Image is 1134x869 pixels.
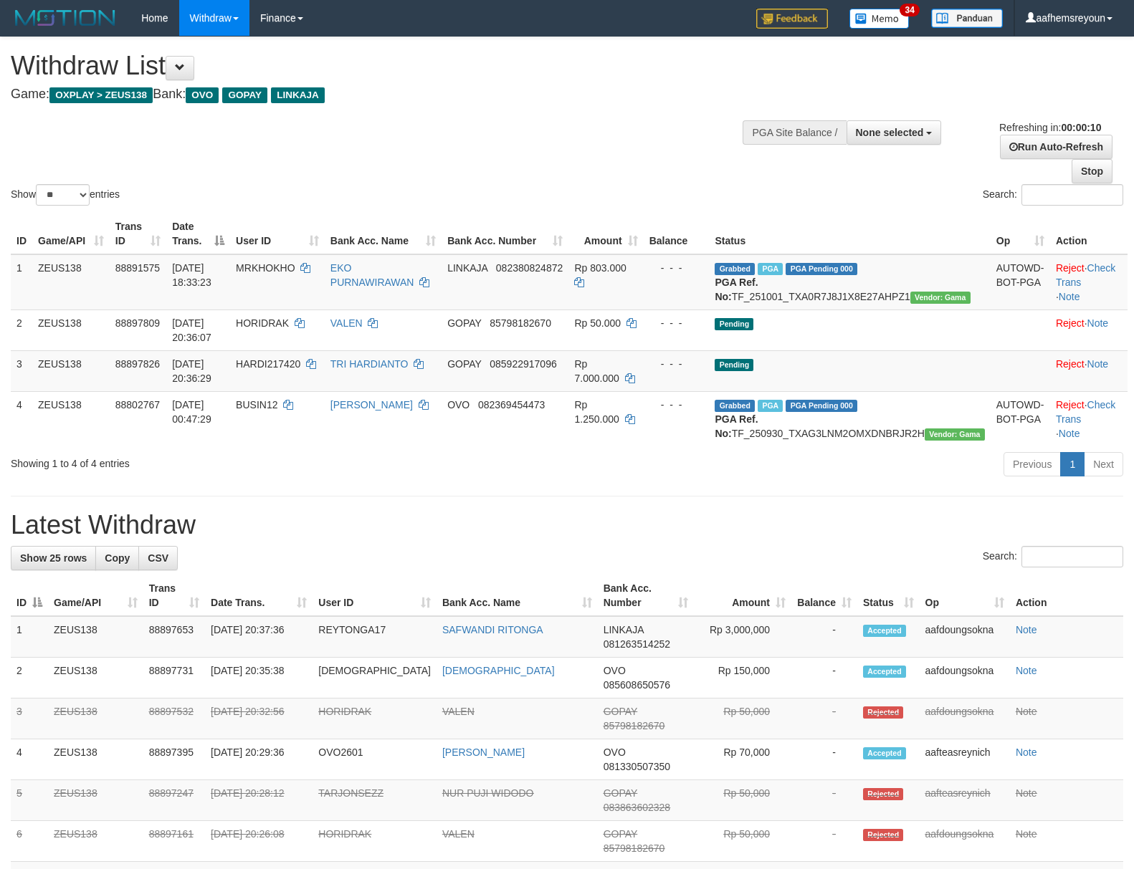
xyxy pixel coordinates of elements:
td: · [1050,309,1128,350]
a: Note [1087,317,1109,329]
span: PGA Pending [786,400,857,412]
span: Grabbed [715,263,755,275]
a: Note [1016,706,1037,717]
td: - [791,698,857,739]
span: Accepted [863,747,906,759]
th: ID: activate to sort column descending [11,575,48,616]
td: · [1050,350,1128,391]
a: Reject [1056,399,1085,411]
a: 1 [1060,452,1085,476]
td: [DATE] 20:28:12 [205,780,313,821]
span: [DATE] 20:36:29 [172,358,211,384]
td: HORIDRAK [313,821,437,862]
a: Note [1059,428,1080,439]
span: Rejected [863,706,903,719]
td: Rp 50,000 [694,780,791,821]
td: ZEUS138 [48,739,143,780]
span: Copy 085922917096 to clipboard [490,358,556,370]
span: GOPAY [447,317,481,329]
span: [DATE] 00:47:29 [172,399,211,425]
div: - - - [649,261,704,275]
span: LINKAJA [447,262,487,274]
a: Previous [1004,452,1061,476]
b: PGA Ref. No: [715,413,758,439]
span: CSV [148,552,168,564]
a: Note [1016,746,1037,758]
span: 34 [900,4,919,16]
span: BUSIN12 [236,399,277,411]
td: Rp 50,000 [694,821,791,862]
span: Accepted [863,666,906,678]
span: None selected [856,127,924,138]
td: REYTONGA17 [313,616,437,658]
a: VALEN [330,317,363,329]
label: Show entries [11,184,120,206]
th: Bank Acc. Name: activate to sort column ascending [437,575,598,616]
span: Grabbed [715,400,755,412]
th: Status [709,213,990,254]
span: LINKAJA [271,87,325,103]
td: ZEUS138 [48,821,143,862]
a: Check Trans [1056,399,1115,425]
td: TF_250930_TXAG3LNM2OMXDNBRJR2H [709,391,990,446]
a: VALEN [442,828,475,840]
td: 3 [11,350,32,391]
th: Trans ID: activate to sort column ascending [143,575,205,616]
td: aafdoungsokna [920,698,1010,739]
span: PGA Pending [786,263,857,275]
td: - [791,780,857,821]
td: 88897161 [143,821,205,862]
td: [DATE] 20:29:36 [205,739,313,780]
th: User ID: activate to sort column ascending [230,213,325,254]
td: AUTOWD-BOT-PGA [991,391,1050,446]
a: NUR PUJI WIDODO [442,787,534,799]
a: [DEMOGRAPHIC_DATA] [442,665,555,676]
td: Rp 150,000 [694,658,791,698]
span: Copy 082369454473 to clipboard [478,399,545,411]
span: Copy 082380824872 to clipboard [496,262,563,274]
td: 88897532 [143,698,205,739]
td: ZEUS138 [48,616,143,658]
td: aafteasreynich [920,739,1010,780]
a: [PERSON_NAME] [442,746,525,758]
th: Status: activate to sort column ascending [857,575,920,616]
a: Reject [1056,358,1085,370]
h4: Game: Bank: [11,87,742,102]
a: Reject [1056,262,1085,274]
th: Bank Acc. Number: activate to sort column ascending [442,213,568,254]
span: Pending [715,359,753,371]
span: Vendor URL: https://trx31.1velocity.biz [925,428,985,441]
td: 3 [11,698,48,739]
a: VALEN [442,706,475,717]
span: 88897826 [115,358,160,370]
span: GOPAY [447,358,481,370]
td: OVO2601 [313,739,437,780]
td: [DEMOGRAPHIC_DATA] [313,658,437,698]
td: 4 [11,391,32,446]
div: PGA Site Balance / [743,120,846,145]
span: Rp 1.250.000 [574,399,619,425]
td: 6 [11,821,48,862]
span: Marked by aafsreyleap [758,400,783,412]
th: User ID: activate to sort column ascending [313,575,437,616]
div: - - - [649,316,704,330]
span: GOPAY [222,87,267,103]
th: Action [1010,575,1123,616]
th: Bank Acc. Name: activate to sort column ascending [325,213,442,254]
a: EKO PURNAWIRAWAN [330,262,414,288]
span: 88897809 [115,317,160,329]
span: Copy 085608650576 to clipboard [604,679,670,691]
span: HORIDRAK [236,317,289,329]
td: HORIDRAK [313,698,437,739]
img: panduan.png [931,9,1003,28]
label: Search: [983,184,1123,206]
a: Note [1016,828,1037,840]
span: Rejected [863,788,903,800]
span: Rp 50.000 [574,317,621,329]
span: OVO [604,665,626,676]
td: Rp 70,000 [694,739,791,780]
select: Showentries [36,184,90,206]
input: Search: [1021,546,1123,567]
th: Balance: activate to sort column ascending [791,575,857,616]
a: Reject [1056,317,1085,329]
